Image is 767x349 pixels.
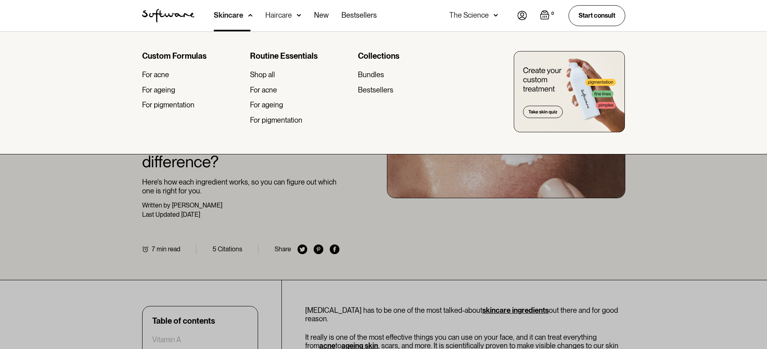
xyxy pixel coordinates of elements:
div: For pigmentation [142,101,194,109]
a: For ageing [142,86,244,94]
div: Shop all [250,70,275,79]
div: For acne [250,86,277,94]
a: Shop all [250,70,351,79]
div: Bestsellers [358,86,393,94]
img: arrow down [494,11,498,19]
a: home [142,9,194,23]
a: For pigmentation [250,116,351,125]
div: The Science [449,11,489,19]
a: For pigmentation [142,101,244,109]
img: Software Logo [142,9,194,23]
div: Routine Essentials [250,51,351,61]
div: For pigmentation [250,116,302,125]
a: Bestsellers [358,86,459,94]
div: For acne [142,70,169,79]
img: arrow down [297,11,301,19]
div: Bundles [358,70,384,79]
div: For ageing [250,101,283,109]
a: For ageing [250,101,351,109]
div: Collections [358,51,459,61]
div: Skincare [214,11,243,19]
img: arrow down [248,11,252,19]
a: For acne [142,70,244,79]
div: Custom Formulas [142,51,244,61]
div: For ageing [142,86,175,94]
div: Haircare [265,11,292,19]
a: For acne [250,86,351,94]
div: 0 [550,10,556,17]
a: Bundles [358,70,459,79]
a: Open empty cart [540,10,556,21]
img: create you custom treatment bottle [514,51,625,132]
a: Start consult [569,5,625,26]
